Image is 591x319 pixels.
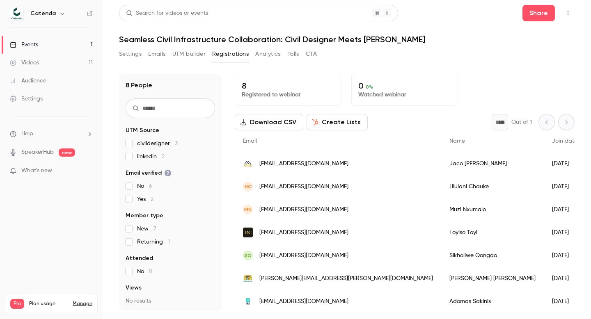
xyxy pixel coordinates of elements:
[544,221,586,244] div: [DATE]
[242,91,334,99] p: Registered to webinar
[10,7,23,20] img: Catenda
[21,148,54,157] a: SpeakerHub
[243,138,257,144] span: Email
[119,34,575,44] h1: Seamless Civil Infrastructure Collaboration: Civil Designer Meets [PERSON_NAME]
[259,297,348,306] span: [EMAIL_ADDRESS][DOMAIN_NAME]
[259,159,348,168] span: [EMAIL_ADDRESS][DOMAIN_NAME]
[366,84,373,90] span: 0 %
[245,183,252,190] span: HC
[126,169,172,177] span: Email verified
[441,267,544,290] div: [PERSON_NAME] [PERSON_NAME]
[235,114,303,130] button: Download CSV
[441,198,544,221] div: Muzi Nxumalo
[243,296,253,306] img: balticbim.eu
[10,299,24,309] span: Pro
[172,48,206,61] button: UTM builder
[358,91,451,99] p: Watched webinar
[137,238,170,246] span: Returning
[441,152,544,175] div: Jaco [PERSON_NAME]
[10,95,43,103] div: Settings
[244,206,252,213] span: MN
[243,228,253,237] img: dabisa.co.za
[441,244,544,267] div: Sikholiwe Qongqo
[441,221,544,244] div: Loyiso Toyi
[21,130,33,138] span: Help
[137,195,153,203] span: Yes
[259,205,348,214] span: [EMAIL_ADDRESS][DOMAIN_NAME]
[449,138,465,144] span: Name
[137,182,152,190] span: No
[126,284,142,292] span: Views
[544,198,586,221] div: [DATE]
[126,297,215,305] p: No results
[148,48,165,61] button: Emails
[175,141,178,146] span: 3
[244,252,252,259] span: SQ
[544,152,586,175] div: [DATE]
[126,9,208,18] div: Search for videos or events
[10,77,46,85] div: Audience
[10,41,38,49] div: Events
[307,114,368,130] button: Create Lists
[137,139,178,148] span: civildesigner
[259,228,348,237] span: [EMAIL_ADDRESS][DOMAIN_NAME]
[10,59,39,67] div: Videos
[441,290,544,313] div: Adomas Sakinis
[212,48,249,61] button: Registrations
[168,239,170,245] span: 1
[243,273,253,283] img: stbapa.bayern.de
[126,212,163,220] span: Member type
[544,290,586,313] div: [DATE]
[83,167,93,175] iframe: Noticeable Trigger
[306,48,317,61] button: CTA
[255,48,281,61] button: Analytics
[544,267,586,290] div: [DATE]
[126,126,159,134] span: UTM Source
[552,138,577,144] span: Join date
[358,81,451,91] p: 0
[149,269,152,274] span: 8
[259,274,433,283] span: [PERSON_NAME][EMAIL_ADDRESS][PERSON_NAME][DOMAIN_NAME]
[137,267,152,276] span: No
[259,251,348,260] span: [EMAIL_ADDRESS][DOMAIN_NAME]
[511,118,532,126] p: Out of 1
[126,254,153,262] span: Attended
[522,5,555,21] button: Share
[137,225,156,233] span: New
[29,301,68,307] span: Plan usage
[137,153,165,161] span: linkedin
[162,154,165,159] span: 2
[243,159,253,169] img: agile.co.za
[259,182,348,191] span: [EMAIL_ADDRESS][DOMAIN_NAME]
[149,183,152,189] span: 6
[73,301,92,307] a: Manage
[242,81,334,91] p: 8
[151,196,153,202] span: 2
[153,226,156,232] span: 7
[119,48,142,61] button: Settings
[30,9,56,18] h6: Catenda
[441,175,544,198] div: Hlulani Chauke
[544,175,586,198] div: [DATE]
[59,148,75,157] span: new
[21,166,52,175] span: What's new
[544,244,586,267] div: [DATE]
[126,80,152,90] h1: 8 People
[10,130,93,138] li: help-dropdown-opener
[287,48,299,61] button: Polls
